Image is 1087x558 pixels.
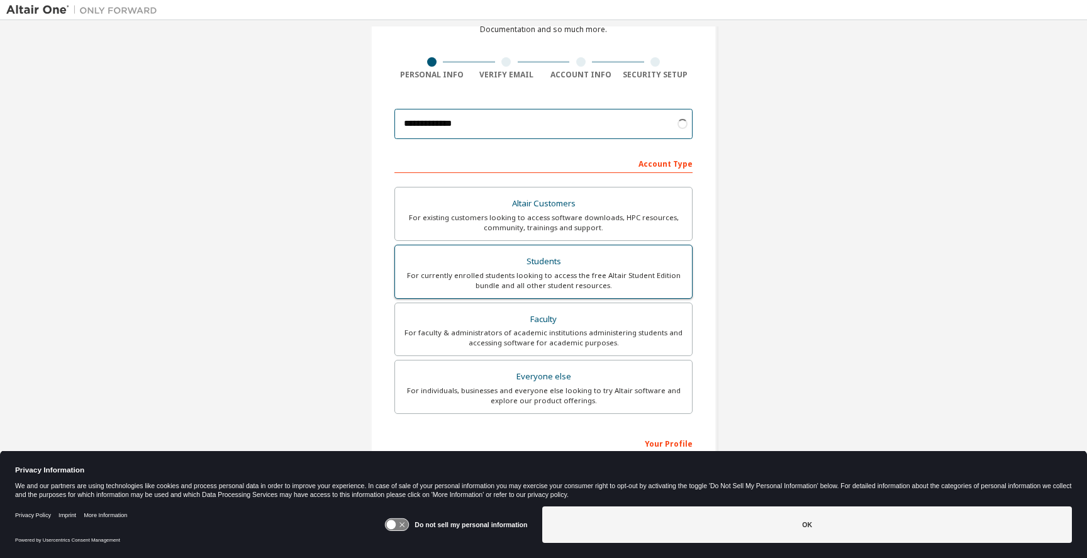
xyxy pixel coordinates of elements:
div: Verify Email [469,70,544,80]
div: Your Profile [394,433,693,453]
div: Students [403,253,684,271]
div: Account Type [394,153,693,173]
img: Altair One [6,4,164,16]
div: For individuals, businesses and everyone else looking to try Altair software and explore our prod... [403,386,684,406]
div: For currently enrolled students looking to access the free Altair Student Edition bundle and all ... [403,271,684,291]
div: Everyone else [403,368,684,386]
div: Personal Info [394,70,469,80]
div: Altair Customers [403,195,684,213]
div: Faculty [403,311,684,328]
div: Security Setup [618,70,693,80]
div: Account Info [543,70,618,80]
div: For faculty & administrators of academic institutions administering students and accessing softwa... [403,328,684,348]
div: For existing customers looking to access software downloads, HPC resources, community, trainings ... [403,213,684,233]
